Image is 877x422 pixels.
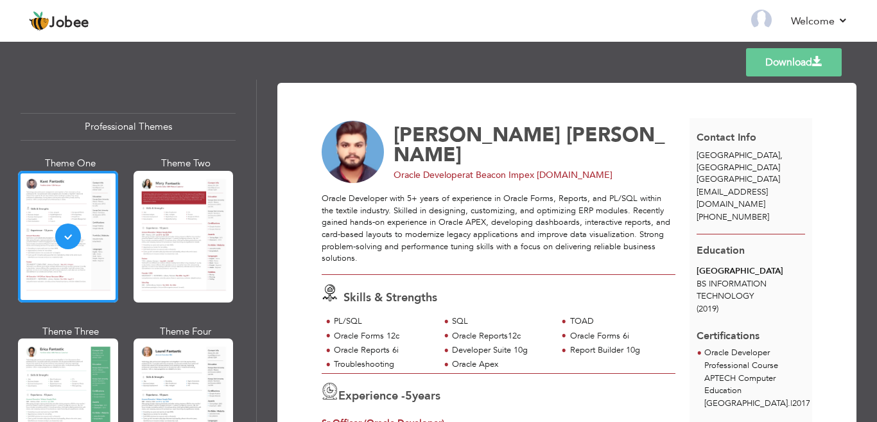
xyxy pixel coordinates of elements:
span: 5 [405,388,412,404]
p: APTECH Computer Education [GEOGRAPHIC_DATA]. 2017 [704,373,810,410]
span: Experience - [338,388,405,404]
span: [PHONE_NUMBER] [697,211,769,223]
div: Report Builder 10g [570,344,668,356]
div: Theme Three [21,325,121,338]
span: at Beacon Impex [DOMAIN_NAME] [465,169,612,181]
span: [GEOGRAPHIC_DATA] [697,150,780,161]
span: [GEOGRAPHIC_DATA] [697,173,780,185]
img: Profile Img [751,10,772,30]
span: [PERSON_NAME] [394,121,665,168]
span: Certifications [697,319,760,344]
div: Professional Themes [21,113,236,141]
span: BS INFORMATION TECHNOLOGY [697,278,767,302]
span: Contact Info [697,130,756,145]
span: Skills & Strengths [343,290,437,306]
div: Oracle Forms 6i [570,330,668,342]
img: jobee.io [29,11,49,31]
a: Download [746,48,842,76]
label: years [405,388,440,405]
span: [EMAIL_ADDRESS][DOMAIN_NAME] [697,186,768,210]
a: Welcome [791,13,848,29]
div: TOAD [570,315,668,328]
div: Theme Two [136,157,236,170]
div: Oracle Developer with 5+ years of experience in Oracle Forms, Reports, and PL/SQL within the text... [322,193,675,264]
div: Theme One [21,157,121,170]
span: | [790,398,792,409]
div: Theme Four [136,325,236,338]
div: Oracle Forms 12c [334,330,432,342]
div: Oracle Reports 6i [334,344,432,356]
span: (2019) [697,303,718,315]
div: [GEOGRAPHIC_DATA] [690,150,812,186]
div: PL/SQL [334,315,432,328]
span: , [780,150,783,161]
div: Oracle Apex [452,358,550,371]
span: Jobee [49,16,89,30]
img: No image [322,121,385,184]
div: Oracle Reports12c [452,330,550,342]
a: Jobee [29,11,89,31]
div: Troubleshooting [334,358,432,371]
div: [GEOGRAPHIC_DATA] [697,265,805,277]
div: SQL [452,315,550,328]
span: Oracle Developer Professional Course [704,347,778,371]
div: Developer Suite 10g [452,344,550,356]
span: [PERSON_NAME] [394,121,560,148]
span: Education [697,243,745,258]
span: Oracle Developer [394,169,465,181]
